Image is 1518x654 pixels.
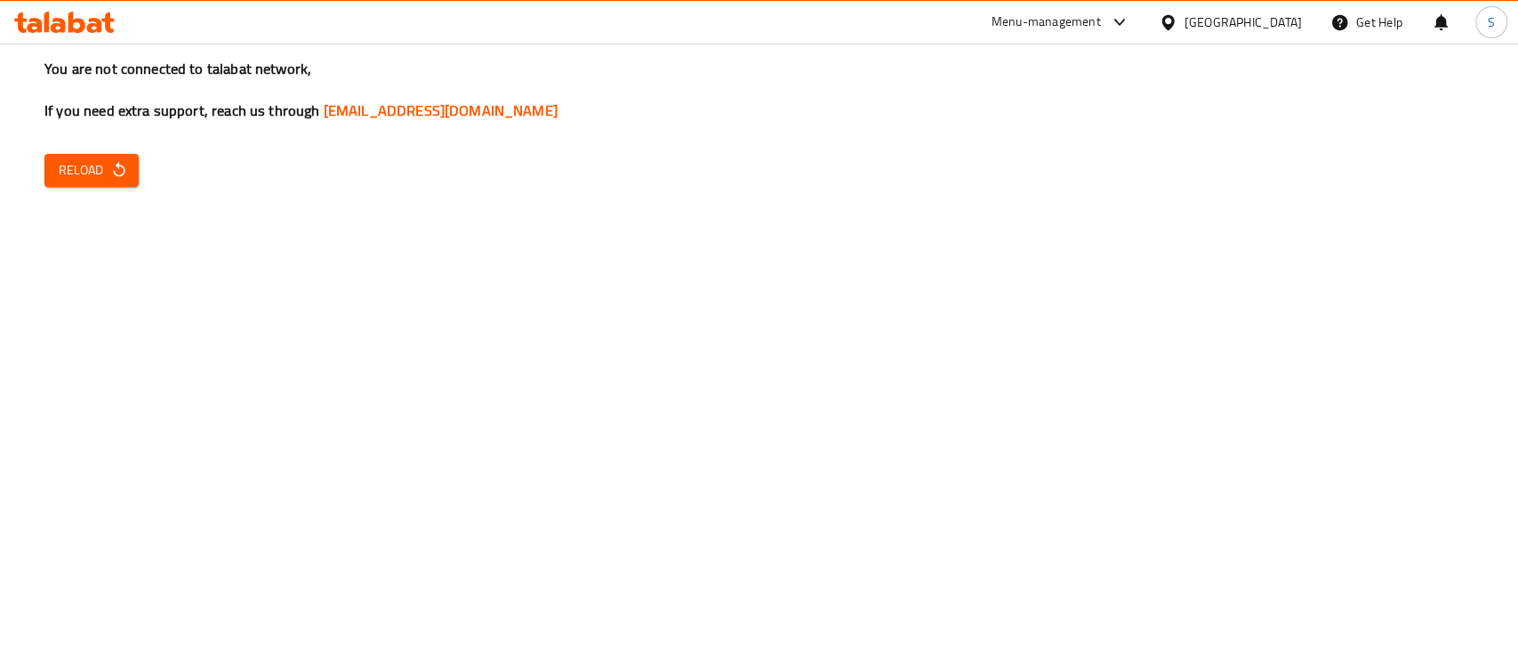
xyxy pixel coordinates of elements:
span: S [1488,12,1495,32]
button: Reload [44,154,139,187]
span: Reload [59,159,124,182]
a: [EMAIL_ADDRESS][DOMAIN_NAME] [324,97,558,124]
div: [GEOGRAPHIC_DATA] [1185,12,1302,32]
div: Menu-management [992,12,1101,33]
h3: You are not connected to talabat network, If you need extra support, reach us through [44,59,1474,121]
